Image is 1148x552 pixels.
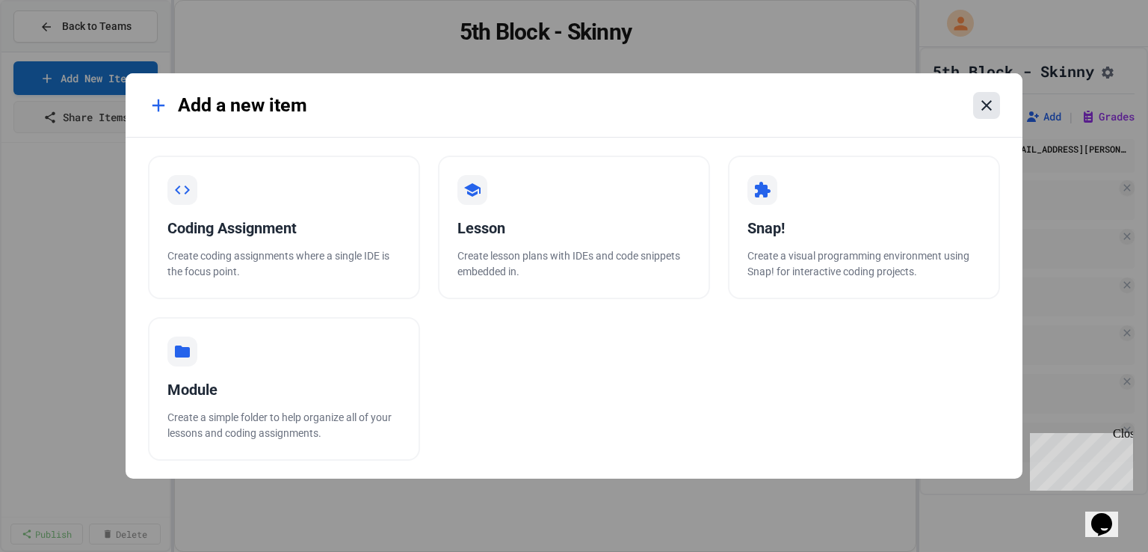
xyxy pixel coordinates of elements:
[1024,427,1133,491] iframe: chat widget
[457,217,691,239] div: Lesson
[6,6,103,95] div: Chat with us now!Close
[457,248,691,280] p: Create lesson plans with IDEs and code snippets embedded in.
[167,410,401,441] p: Create a simple folder to help organize all of your lessons and coding assignments.
[747,217,981,239] div: Snap!
[148,91,307,120] div: Add a new item
[167,217,401,239] div: Coding Assignment
[167,248,401,280] p: Create coding assignments where a single IDE is the focus point.
[1085,492,1133,537] iframe: chat widget
[167,378,401,401] div: Module
[747,248,981,280] p: Create a visual programming environment using Snap! for interactive coding projects.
